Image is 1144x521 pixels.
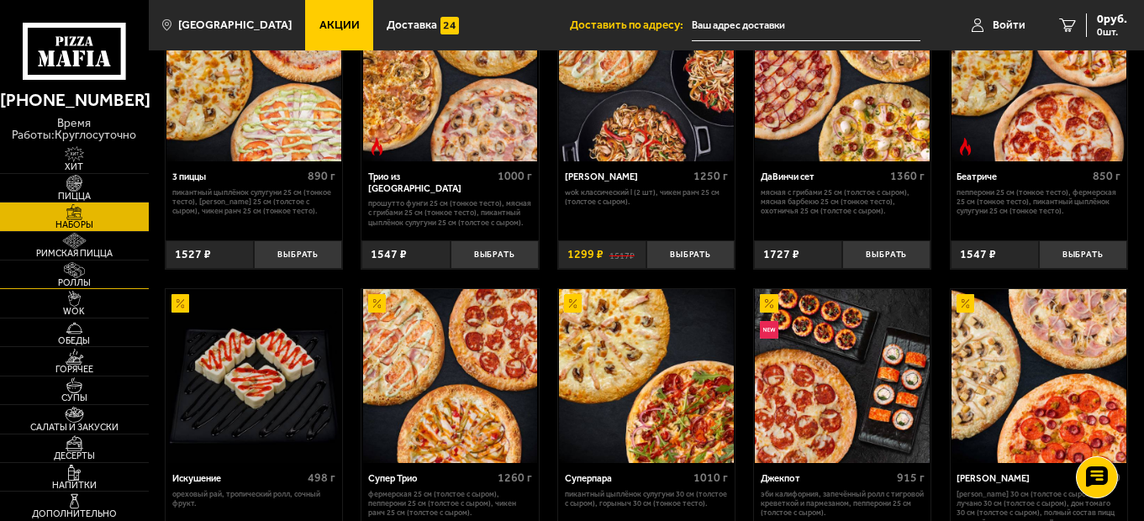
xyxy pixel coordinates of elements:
span: 1547 ₽ [960,249,996,260]
img: Хет Трик [952,289,1126,464]
img: Новинка [760,321,778,339]
span: 1527 ₽ [175,249,211,260]
span: Доставить по адресу: [570,19,692,31]
button: Выбрать [451,240,539,270]
div: Трио из [GEOGRAPHIC_DATA] [368,171,493,194]
p: Прошутто Фунги 25 см (тонкое тесто), Мясная с грибами 25 см (тонкое тесто), Пикантный цыплёнок су... [368,198,532,227]
p: Wok классический L (2 шт), Чикен Ранч 25 см (толстое с сыром). [565,187,729,207]
div: Искушение [172,473,304,485]
span: Акции [319,19,360,31]
img: Акционный [564,294,582,312]
div: Беатриче [957,171,1089,183]
span: 1000 г [498,169,532,183]
img: Суперпара [559,289,734,464]
div: 3 пиццы [172,171,304,183]
span: 498 г [308,471,335,485]
p: Ореховый рай, Тропический ролл, Сочный фрукт. [172,489,336,508]
span: 1260 г [498,471,532,485]
s: 1517 ₽ [609,249,635,260]
span: 0 шт. [1097,27,1127,37]
img: Акционный [171,294,189,312]
div: ДаВинчи сет [761,171,886,183]
img: Искушение [166,289,341,464]
a: АкционныйНовинкаДжекпот [754,289,930,464]
a: АкционныйСупер Трио [361,289,538,464]
span: 1299 ₽ [567,249,604,260]
span: [GEOGRAPHIC_DATA] [178,19,292,31]
p: Мясная с грибами 25 см (толстое с сыром), Мясная Барбекю 25 см (тонкое тесто), Охотничья 25 см (т... [761,187,925,216]
img: Акционный [957,294,974,312]
img: Острое блюдо [368,138,386,155]
span: 850 г [1093,169,1120,183]
div: [PERSON_NAME] [565,171,690,183]
div: Супер Трио [368,473,493,485]
img: Джекпот [755,289,930,464]
span: Войти [993,19,1025,31]
span: 0 руб. [1097,13,1127,25]
span: Доставка [387,19,437,31]
a: АкционныйСуперпара [558,289,735,464]
span: 890 г [308,169,335,183]
span: 1727 ₽ [763,249,799,260]
span: 1547 ₽ [371,249,407,260]
button: Выбрать [1039,240,1127,270]
div: Суперпара [565,473,690,485]
div: [PERSON_NAME] [957,473,1089,485]
button: Выбрать [842,240,930,270]
a: АкционныйИскушение [166,289,342,464]
p: Пикантный цыплёнок сулугуни 30 см (толстое с сыром), Горыныч 30 см (тонкое тесто). [565,489,729,508]
p: Пепперони 25 см (тонкое тесто), Фермерская 25 см (тонкое тесто), Пикантный цыплёнок сулугуни 25 с... [957,187,1120,216]
p: Фермерская 25 см (толстое с сыром), Пепперони 25 см (толстое с сыром), Чикен Ранч 25 см (толстое ... [368,489,532,518]
img: Акционный [368,294,386,312]
button: Выбрать [646,240,735,270]
img: 15daf4d41897b9f0e9f617042186c801.svg [440,17,458,34]
p: Эби Калифорния, Запечённый ролл с тигровой креветкой и пармезаном, Пепперони 25 см (толстое с сыр... [761,489,925,518]
img: Акционный [760,294,778,312]
button: Выбрать [254,240,342,270]
img: Острое блюдо [957,138,974,155]
span: 1250 г [693,169,728,183]
span: 1010 г [693,471,728,485]
div: Джекпот [761,473,893,485]
span: 915 г [897,471,925,485]
span: 1360 г [890,169,925,183]
img: Супер Трио [363,289,538,464]
input: Ваш адрес доставки [692,10,920,41]
a: АкционныйХет Трик [951,289,1127,464]
p: Пикантный цыплёнок сулугуни 25 см (тонкое тесто), [PERSON_NAME] 25 см (толстое с сыром), Чикен Ра... [172,187,336,216]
